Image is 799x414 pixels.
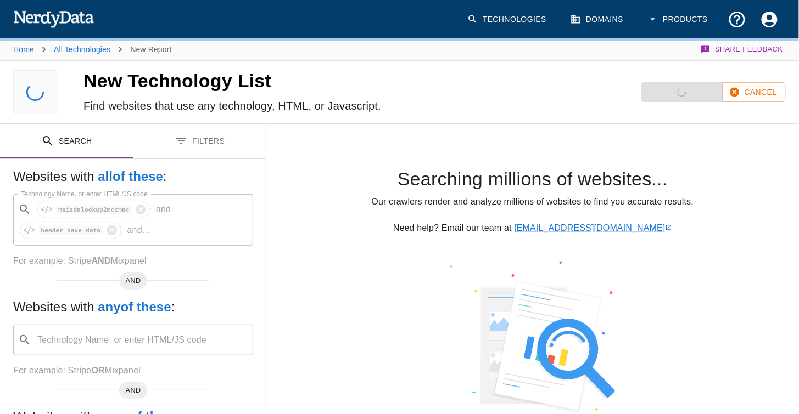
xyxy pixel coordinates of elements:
b: all of these [98,169,163,184]
button: Support and Documentation [721,3,753,36]
label: Technology Name, or enter HTML/JS code [21,189,148,199]
span: AND [119,275,148,286]
button: Account Settings [753,3,786,36]
p: New Report [130,44,171,55]
button: Cancel [723,82,786,103]
a: [EMAIL_ADDRESS][DOMAIN_NAME] [515,223,672,232]
a: Home [13,45,34,54]
a: All Technologies [54,45,110,54]
h6: Find websites that use any technology, HTML, or Javascript. [83,97,431,115]
a: Technologies [461,3,555,36]
p: For example: Stripe Mixpanel [13,364,253,377]
span: AND [119,385,148,396]
iframe: Drift Widget Chat Controller [744,336,786,378]
h4: Searching millions of websites... [284,168,781,191]
p: Our crawlers render and analyze millions of websites to find you accurate results. Need help? Ema... [284,195,781,235]
p: and [152,203,175,216]
h4: New Technology List [83,70,431,93]
p: For example: Stripe Mixpanel [13,254,253,268]
button: Share Feedback [699,38,786,60]
b: AND [91,256,110,265]
h5: Websites with : [13,298,253,316]
button: Filters [133,124,267,158]
a: Domains [564,3,632,36]
nav: breadcrumb [13,38,172,60]
button: Products [641,3,717,36]
b: any of these [98,299,171,314]
img: NerdyData.com [13,8,94,30]
p: and ... [123,224,154,237]
b: OR [91,366,104,375]
h5: Websites with : [13,168,253,185]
